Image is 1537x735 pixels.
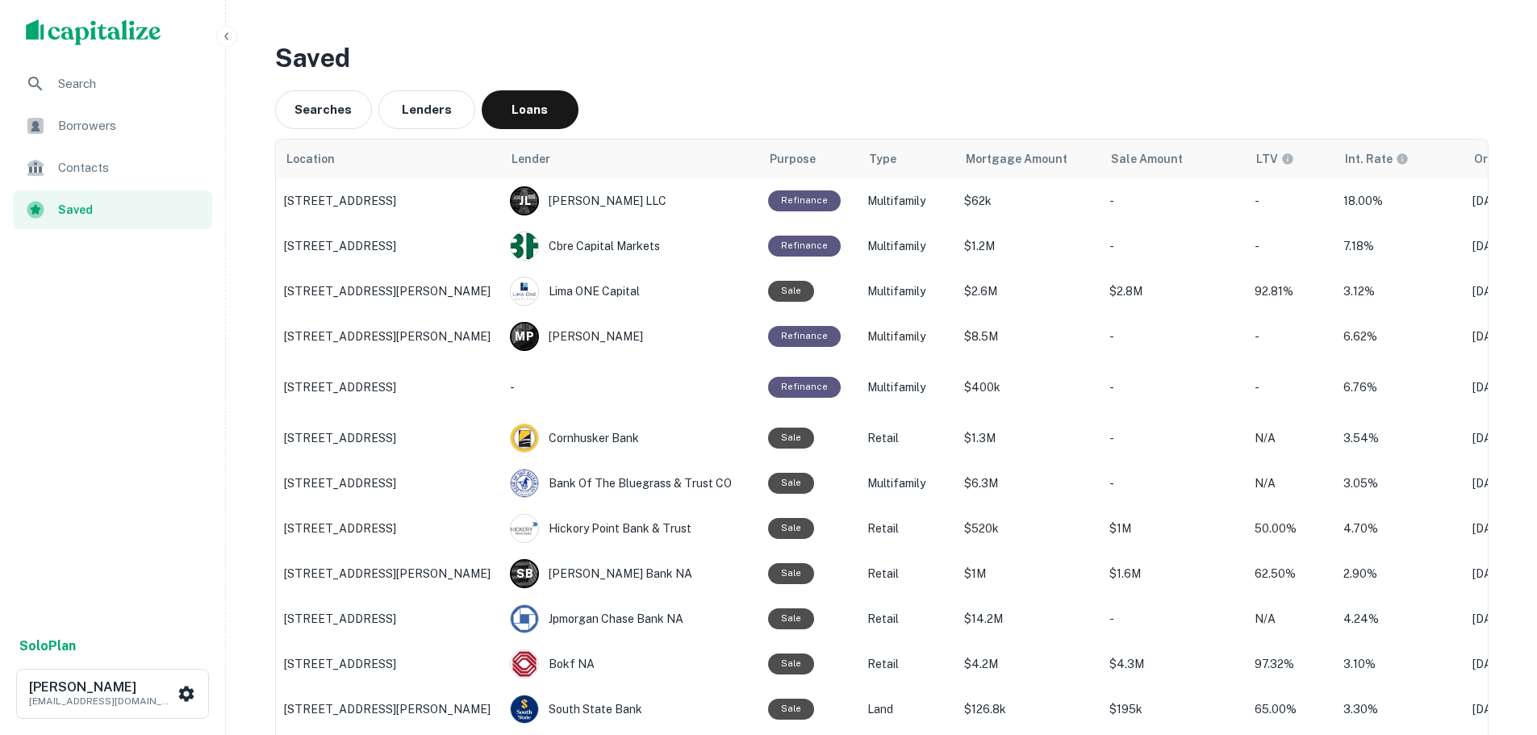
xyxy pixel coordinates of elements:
[510,424,752,453] div: Cornhusker Bank
[1109,378,1238,396] p: -
[1343,328,1456,345] p: 6.62%
[1255,192,1327,210] p: -
[1335,140,1464,178] th: The interest rates displayed on the website are for informational purposes only and may be report...
[1256,150,1294,168] span: LTVs displayed on the website are for informational purposes only and may be reported incorrectly...
[510,322,752,351] div: [PERSON_NAME]
[768,518,814,538] div: Sale
[511,278,538,305] img: picture
[768,377,841,397] div: This loan purpose was for refinancing
[770,149,816,169] span: Purpose
[867,520,948,537] p: Retail
[964,282,1093,300] p: $2.6M
[16,669,209,719] button: [PERSON_NAME][EMAIL_ADDRESS][DOMAIN_NAME]
[510,649,752,679] div: Bokf NA
[768,326,841,346] div: This loan purpose was for refinancing
[1343,429,1456,447] p: 3.54%
[58,74,203,94] span: Search
[1343,565,1456,583] p: 2.90%
[58,116,203,136] span: Borrowers
[867,610,948,628] p: Retail
[378,90,475,129] button: Lenders
[13,148,212,187] div: Contacts
[964,565,1093,583] p: $1M
[1109,700,1238,718] p: $195k
[511,424,538,452] img: picture
[511,650,538,678] img: picture
[284,194,494,208] p: [STREET_ADDRESS]
[867,282,948,300] p: Multifamily
[869,149,896,169] span: Type
[1255,474,1327,492] p: N/A
[867,565,948,583] p: Retail
[1109,474,1238,492] p: -
[1255,429,1327,447] p: N/A
[1255,610,1327,628] p: N/A
[510,232,752,261] div: Cbre Capital Markets
[1345,150,1393,168] h6: Int. Rate
[1343,474,1456,492] p: 3.05%
[58,201,203,219] span: Saved
[964,610,1093,628] p: $14.2M
[964,474,1093,492] p: $6.3M
[768,190,841,211] div: This loan purpose was for refinancing
[510,186,752,215] div: [PERSON_NAME] LLC
[275,90,372,129] button: Searches
[1255,378,1327,396] p: -
[284,521,494,536] p: [STREET_ADDRESS]
[1109,655,1238,673] p: $4.3M
[284,476,494,491] p: [STREET_ADDRESS]
[964,655,1093,673] p: $4.2M
[1111,149,1183,169] span: Sale Amount
[284,657,494,671] p: [STREET_ADDRESS]
[1256,150,1278,168] h6: LTV
[760,140,859,178] th: Purpose
[13,106,212,145] a: Borrowers
[511,232,538,260] img: picture
[1109,429,1238,447] p: -
[511,515,538,542] img: picture
[511,470,538,497] img: picture
[867,474,948,492] p: Multifamily
[1101,140,1247,178] th: Sale Amount
[768,699,814,719] div: Sale
[768,473,814,493] div: Sale
[1343,655,1456,673] p: 3.10%
[284,329,494,344] p: [STREET_ADDRESS][PERSON_NAME]
[510,469,752,498] div: Bank Of The Bluegrass & Trust CO
[1255,520,1327,537] p: 50.00%
[1109,237,1238,255] p: -
[482,90,578,129] button: Loans
[964,328,1093,345] p: $8.5M
[510,695,752,724] div: South State Bank
[510,277,752,306] div: Lima ONE Capital
[1109,610,1238,628] p: -
[768,654,814,674] div: Sale
[284,380,494,395] p: [STREET_ADDRESS]
[867,429,948,447] p: Retail
[1255,282,1327,300] p: 92.81%
[284,702,494,716] p: [STREET_ADDRESS][PERSON_NAME]
[768,563,814,583] div: Sale
[58,158,203,177] span: Contacts
[519,193,530,210] p: J L
[1255,237,1327,255] p: -
[964,237,1093,255] p: $1.2M
[964,700,1093,718] p: $126.8k
[1255,328,1327,345] p: -
[1255,565,1327,583] p: 62.50%
[29,681,174,694] h6: [PERSON_NAME]
[964,378,1093,396] p: $400k
[1109,282,1238,300] p: $2.8M
[859,140,956,178] th: Type
[276,140,502,178] th: Location
[29,694,174,708] p: [EMAIL_ADDRESS][DOMAIN_NAME]
[275,39,1489,77] h3: Saved
[13,65,212,103] a: Search
[867,700,948,718] p: Land
[867,328,948,345] p: Multifamily
[1345,150,1409,168] div: The interest rates displayed on the website are for informational purposes only and may be report...
[516,566,533,583] p: S B
[284,566,494,581] p: [STREET_ADDRESS][PERSON_NAME]
[1343,610,1456,628] p: 4.24%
